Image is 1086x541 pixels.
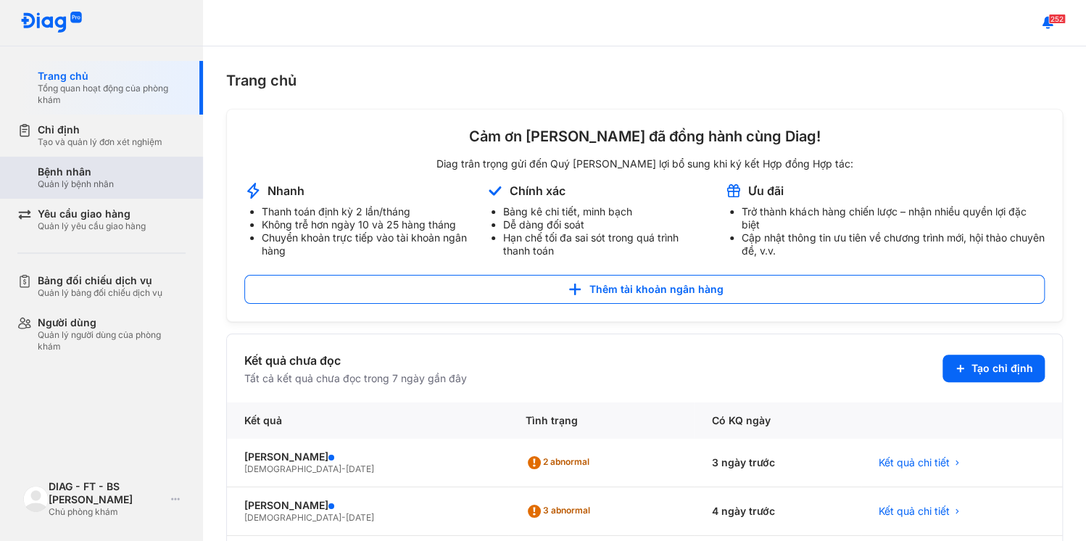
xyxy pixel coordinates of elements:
span: Kết quả chi tiết [879,505,950,518]
div: Kết quả [227,402,508,439]
div: Diag trân trọng gửi đến Quý [PERSON_NAME] lợi bổ sung khi ký kết Hợp đồng Hợp tác: [244,157,1045,170]
div: Nhanh [268,183,304,199]
div: Người dùng [38,316,186,329]
span: [DEMOGRAPHIC_DATA] [244,512,341,523]
div: Bệnh nhân [38,165,114,178]
div: Kết quả chưa đọc [244,352,467,369]
span: - [341,512,346,523]
div: 3 ngày trước [694,439,861,487]
div: Cảm ơn [PERSON_NAME] đã đồng hành cùng Diag! [244,127,1045,146]
li: Cập nhật thông tin ưu tiên về chương trình mới, hội thảo chuyên đề, v.v. [742,231,1045,257]
div: Tổng quan hoạt động của phòng khám [38,83,186,106]
div: DIAG - FT - BS [PERSON_NAME] [49,480,165,506]
div: [PERSON_NAME] [244,450,491,463]
div: Quản lý bệnh nhân [38,178,114,190]
div: Có KQ ngày [694,402,861,439]
button: Tạo chỉ định [942,355,1045,382]
div: Bảng đối chiếu dịch vụ [38,274,162,287]
span: Tạo chỉ định [971,362,1033,375]
img: account-announcement [724,182,742,199]
img: account-announcement [244,182,262,199]
div: Trang chủ [226,70,1063,91]
div: Tạo và quản lý đơn xét nghiệm [38,136,162,148]
div: Tất cả kết quả chưa đọc trong 7 ngày gần đây [244,372,467,385]
li: Thanh toán định kỳ 2 lần/tháng [262,205,468,218]
div: 4 ngày trước [694,487,861,536]
div: Yêu cầu giao hàng [38,207,146,220]
span: [DEMOGRAPHIC_DATA] [244,463,341,474]
img: logo [23,486,49,511]
span: - [341,463,346,474]
div: Trang chủ [38,70,186,83]
div: Chỉ định [38,123,162,136]
div: Ưu đãi [748,183,784,199]
div: [PERSON_NAME] [244,499,491,512]
div: Quản lý bảng đối chiếu dịch vụ [38,287,162,299]
button: Thêm tài khoản ngân hàng [244,275,1045,304]
div: Quản lý người dùng của phòng khám [38,329,186,352]
div: Chủ phòng khám [49,506,165,518]
li: Trở thành khách hàng chiến lược – nhận nhiều quyền lợi đặc biệt [742,205,1045,231]
div: 2 abnormal [526,451,595,474]
li: Dễ dàng đối soát [503,218,707,231]
span: Kết quả chi tiết [879,456,950,469]
div: 3 abnormal [526,500,596,523]
div: Quản lý yêu cầu giao hàng [38,220,146,232]
li: Không trễ hơn ngày 10 và 25 hàng tháng [262,218,468,231]
span: [DATE] [346,463,374,474]
li: Chuyển khoản trực tiếp vào tài khoản ngân hàng [262,231,468,257]
img: account-announcement [486,182,504,199]
div: Chính xác [510,183,565,199]
li: Hạn chế tối đa sai sót trong quá trình thanh toán [503,231,707,257]
span: [DATE] [346,512,374,523]
li: Bảng kê chi tiết, minh bạch [503,205,707,218]
div: Tình trạng [508,402,694,439]
span: 252 [1048,14,1066,24]
img: logo [20,12,83,34]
